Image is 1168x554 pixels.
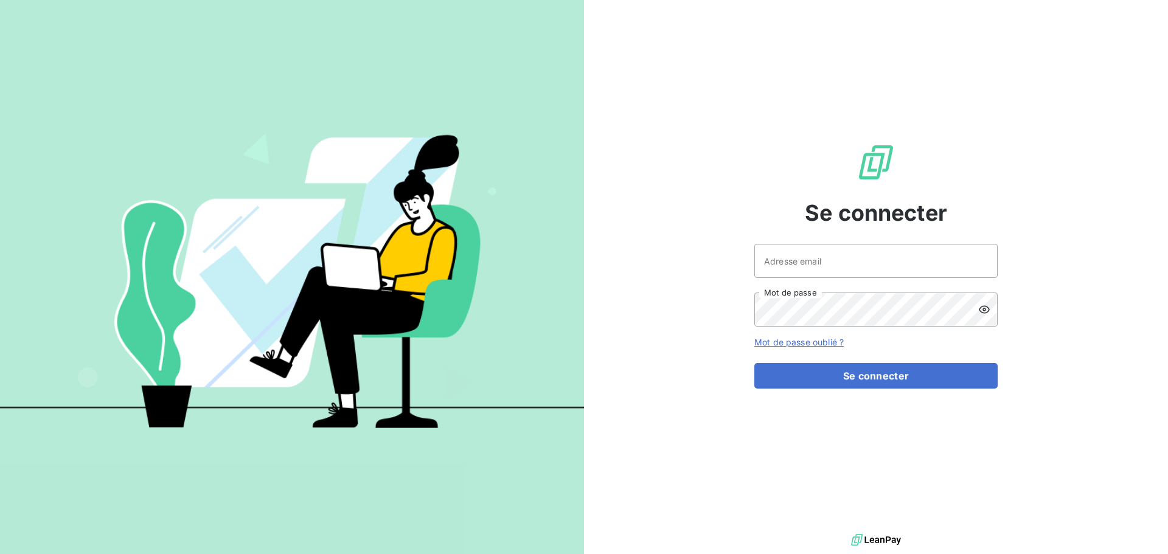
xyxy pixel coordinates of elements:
input: placeholder [754,244,998,278]
img: Logo LeanPay [857,143,895,182]
a: Mot de passe oublié ? [754,337,844,347]
span: Se connecter [805,196,947,229]
button: Se connecter [754,363,998,389]
img: logo [851,531,901,549]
